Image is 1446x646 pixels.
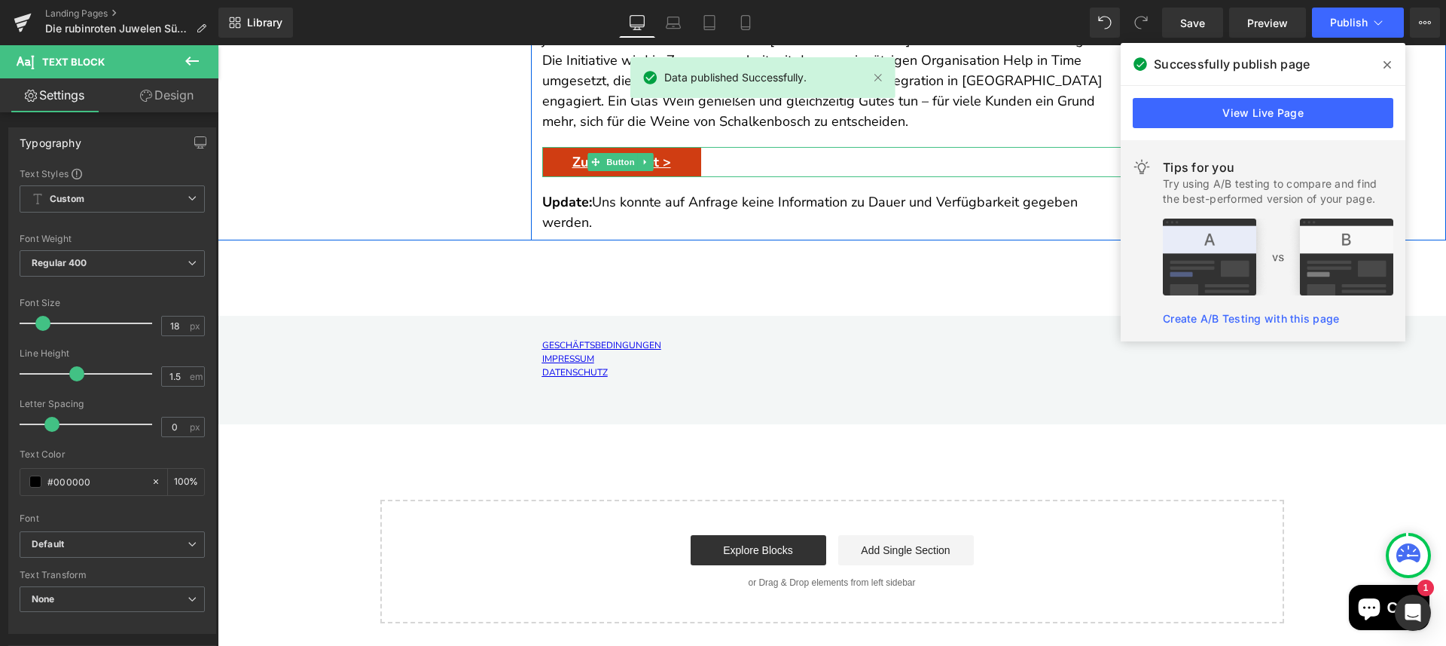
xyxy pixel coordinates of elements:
[325,148,374,166] strong: Update:
[325,321,390,333] a: DATENSCHUTZ
[50,193,84,206] b: Custom
[1312,8,1404,38] button: Publish
[1330,17,1368,29] span: Publish
[1127,540,1216,589] inbox-online-store-chat: Onlineshop-Chat von Shopify
[1126,8,1156,38] button: Redo
[1229,8,1306,38] a: Preview
[247,16,282,29] span: Library
[20,128,81,149] div: Typography
[20,348,205,359] div: Line Height
[187,532,1042,543] p: or Drag & Drop elements from left sidebar
[691,8,728,38] a: Tablet
[20,570,205,580] div: Text Transform
[47,473,144,490] input: Color
[20,234,205,244] div: Font Weight
[32,538,64,551] i: Default
[190,422,203,432] span: px
[190,321,203,331] span: px
[112,78,221,112] a: Design
[32,593,55,605] b: None
[20,449,205,460] div: Text Color
[325,294,444,306] a: GESCHÄFTSBEDINGUNGEN
[1090,8,1120,38] button: Undo
[420,108,436,126] a: Expand / Collapse
[20,513,205,524] div: Font
[1154,55,1310,73] span: Successfully publish page
[619,8,655,38] a: Desktop
[20,298,205,308] div: Font Size
[664,69,807,86] span: Data published Successfully.
[45,8,218,20] a: Landing Pages
[728,8,764,38] a: Mobile
[355,109,453,125] span: Zum Angebot >
[1163,176,1393,207] div: Try using A/B testing to compare and find the best-performed version of your page.
[655,8,691,38] a: Laptop
[1410,8,1440,38] button: More
[1163,312,1339,325] a: Create A/B Testing with this page
[621,490,756,520] a: Add Single Section
[1163,219,1393,295] img: tip.png
[45,23,190,35] span: Die rubinroten Juwelen Südafrikas zum Vorteilspreis
[1133,98,1393,128] a: View Live Page
[386,108,421,126] span: Button
[1180,15,1205,31] span: Save
[32,257,87,268] b: Regular 400
[325,148,860,186] span: Uns konnte auf Anfrage keine Information zu Dauer und Verfügbarkeit gegeben werden.
[1163,158,1393,176] div: Tips for you
[168,469,204,495] div: %
[473,490,609,520] a: Explore Blocks
[1133,158,1151,176] img: light.svg
[325,308,377,320] a: IMPRESSUM
[20,167,205,179] div: Text Styles
[1395,595,1431,631] div: Open Intercom Messenger
[1247,15,1288,31] span: Preview
[42,56,105,68] span: Text Block
[190,372,203,381] span: em
[218,8,293,38] a: New Library
[20,399,205,409] div: Letter Spacing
